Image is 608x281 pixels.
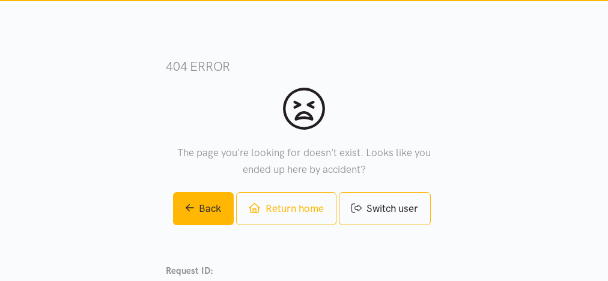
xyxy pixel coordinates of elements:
p: The page you're looking for doesn't exist. Looks like you ended up here by accident? [166,145,442,177]
a: Switch user [339,192,431,225]
a: Return home [236,192,336,225]
a: Back [173,192,234,225]
strong: Request ID: [166,265,213,276]
h3: 404 error [166,58,442,75]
